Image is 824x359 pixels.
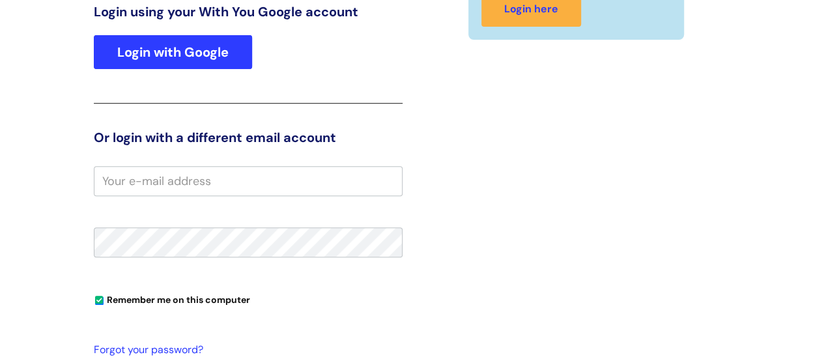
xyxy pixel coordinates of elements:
label: Remember me on this computer [94,291,250,306]
h3: Or login with a different email account [94,130,403,145]
h3: Login using your With You Google account [94,4,403,20]
a: Login with Google [94,35,252,69]
div: You can uncheck this option if you're logging in from a shared device [94,289,403,309]
input: Remember me on this computer [95,296,104,305]
input: Your e-mail address [94,166,403,196]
